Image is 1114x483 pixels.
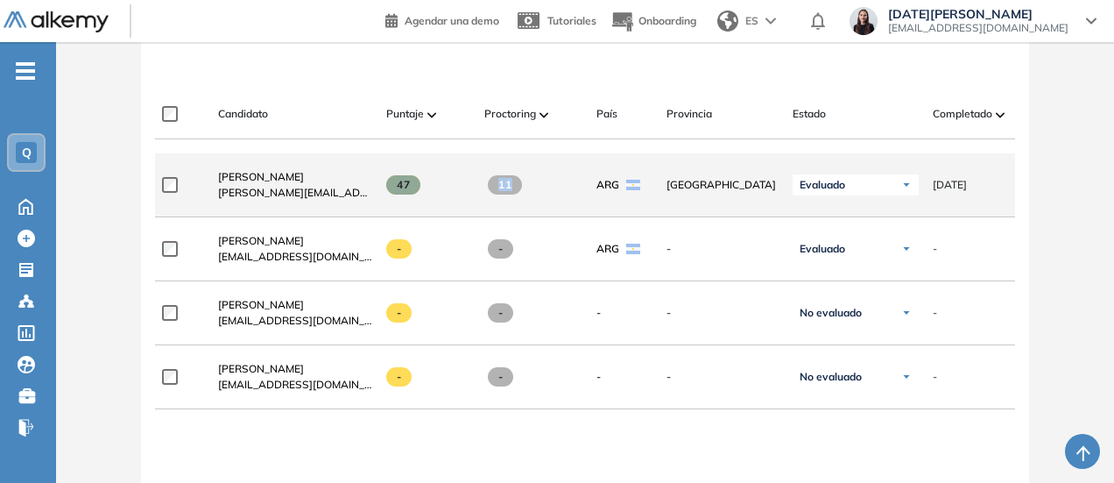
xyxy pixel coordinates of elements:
[666,177,779,193] span: [GEOGRAPHIC_DATA]
[666,369,779,385] span: -
[638,14,696,27] span: Onboarding
[386,106,424,122] span: Puntaje
[488,175,522,195] span: 11
[218,297,372,313] a: [PERSON_NAME]
[218,234,304,247] span: [PERSON_NAME]
[626,180,640,190] img: ARG
[765,18,776,25] img: arrow
[218,170,304,183] span: [PERSON_NAME]
[539,112,548,117] img: [missing "en.ARROW_ALT" translation]
[596,305,601,321] span: -
[218,169,372,185] a: [PERSON_NAME]
[218,361,372,377] a: [PERSON_NAME]
[626,244,640,254] img: ARG
[596,177,619,193] span: ARG
[385,9,499,30] a: Agendar una demo
[386,175,420,195] span: 47
[488,239,513,259] span: -
[547,14,596,27] span: Tutoriales
[800,370,862,384] span: No evaluado
[484,106,536,122] span: Proctoring
[793,106,826,122] span: Estado
[596,106,617,122] span: País
[933,106,992,122] span: Completado
[933,241,937,257] span: -
[888,21,1068,35] span: [EMAIL_ADDRESS][DOMAIN_NAME]
[218,106,268,122] span: Candidato
[666,241,779,257] span: -
[218,362,304,375] span: [PERSON_NAME]
[610,3,696,40] button: Onboarding
[386,367,412,387] span: -
[488,303,513,323] span: -
[666,305,779,321] span: -
[800,306,862,320] span: No evaluado
[4,11,109,33] img: Logo
[901,244,912,254] img: Ícono de flecha
[218,233,372,249] a: [PERSON_NAME]
[427,112,436,117] img: [missing "en.ARROW_ALT" translation]
[218,185,372,201] span: [PERSON_NAME][EMAIL_ADDRESS][DOMAIN_NAME]
[218,298,304,311] span: [PERSON_NAME]
[16,69,35,73] i: -
[745,13,758,29] span: ES
[22,146,32,160] span: Q
[933,177,967,193] span: [DATE]
[386,239,412,259] span: -
[218,377,372,393] span: [EMAIL_ADDRESS][DOMAIN_NAME]
[218,313,372,329] span: [EMAIL_ADDRESS][DOMAIN_NAME]
[717,11,738,32] img: world
[888,7,1068,21] span: [DATE][PERSON_NAME]
[596,369,601,385] span: -
[901,308,912,318] img: Ícono de flecha
[386,303,412,323] span: -
[800,242,845,256] span: Evaluado
[901,180,912,190] img: Ícono de flecha
[933,369,937,385] span: -
[488,367,513,387] span: -
[933,305,937,321] span: -
[800,178,845,192] span: Evaluado
[405,14,499,27] span: Agendar una demo
[666,106,712,122] span: Provincia
[218,249,372,265] span: [EMAIL_ADDRESS][DOMAIN_NAME]
[596,241,619,257] span: ARG
[901,372,912,382] img: Ícono de flecha
[996,112,1005,117] img: [missing "en.ARROW_ALT" translation]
